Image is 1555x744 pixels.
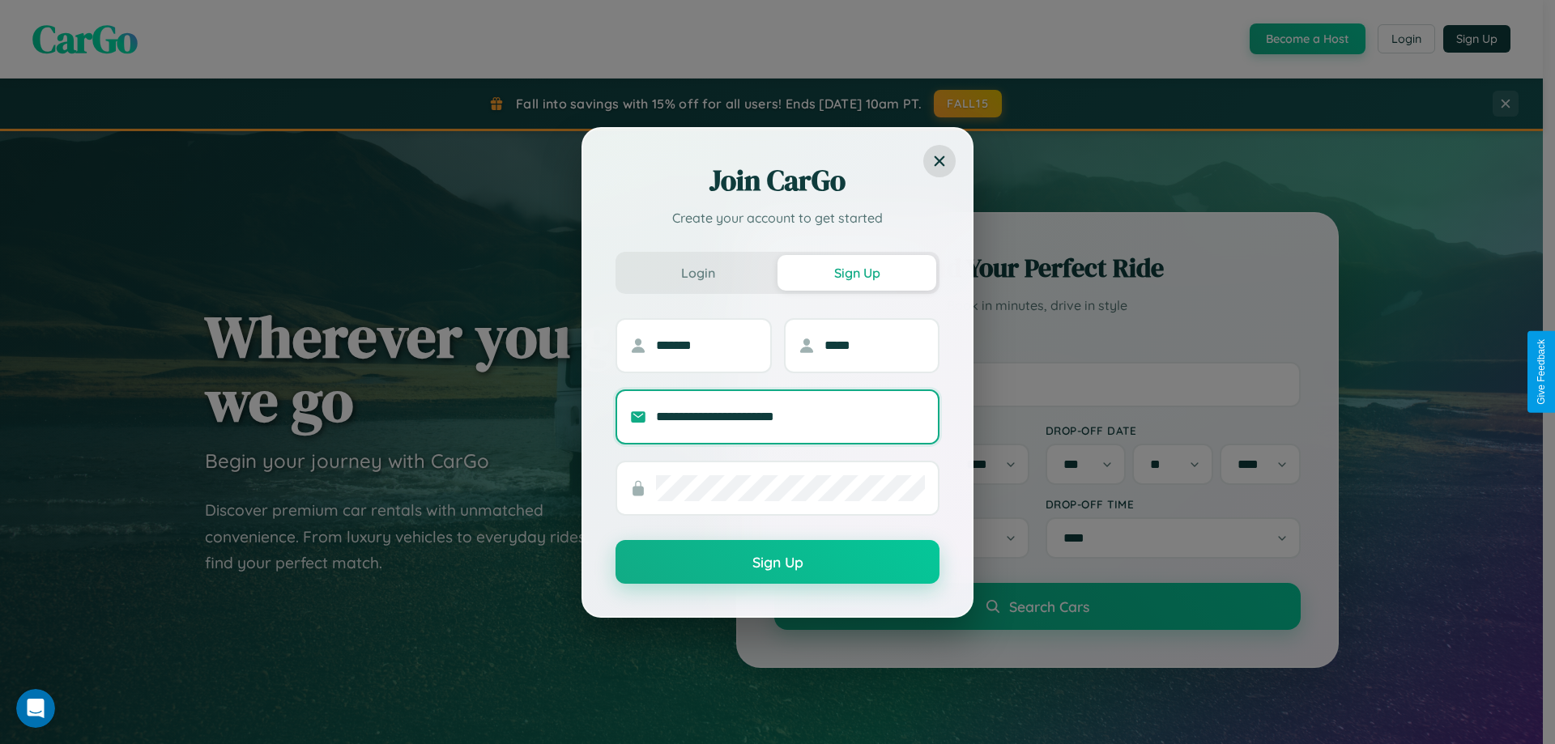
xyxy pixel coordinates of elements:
button: Sign Up [777,255,936,291]
button: Login [619,255,777,291]
iframe: Intercom live chat [16,689,55,728]
h2: Join CarGo [616,161,939,200]
div: Give Feedback [1536,339,1547,405]
button: Sign Up [616,540,939,584]
p: Create your account to get started [616,208,939,227]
